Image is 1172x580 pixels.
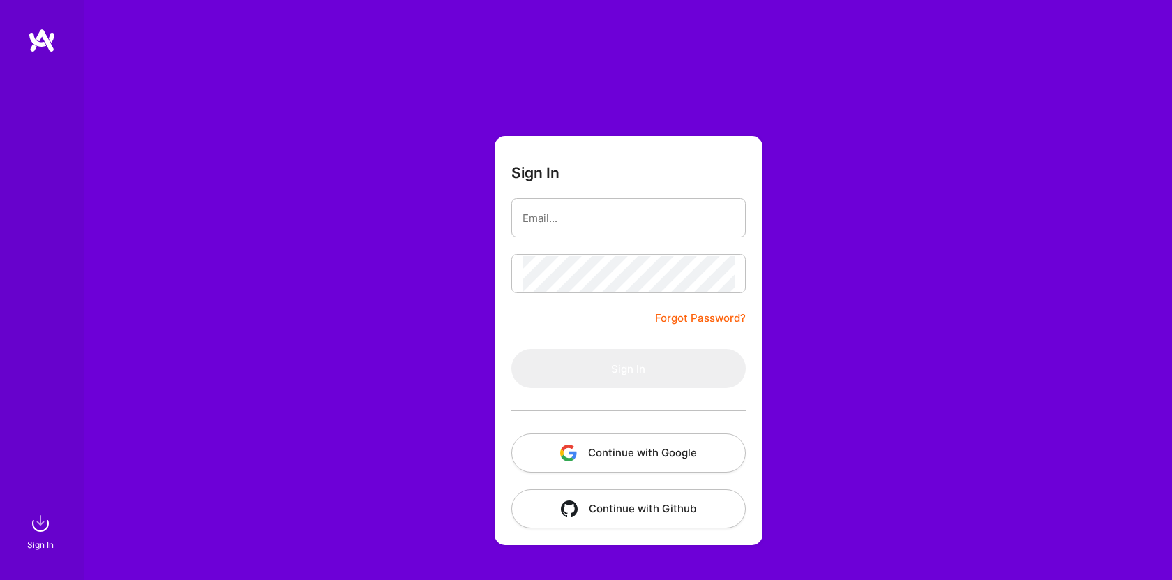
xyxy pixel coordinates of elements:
input: Email... [523,200,735,236]
img: icon [560,445,577,461]
img: icon [561,500,578,517]
button: Continue with Google [511,433,746,473]
button: Sign In [511,349,746,388]
a: sign inSign In [29,510,54,552]
img: sign in [27,510,54,537]
img: logo [28,28,56,53]
a: Forgot Password? [655,310,746,327]
button: Continue with Github [511,489,746,528]
h3: Sign In [511,164,559,181]
div: Sign In [27,537,54,552]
